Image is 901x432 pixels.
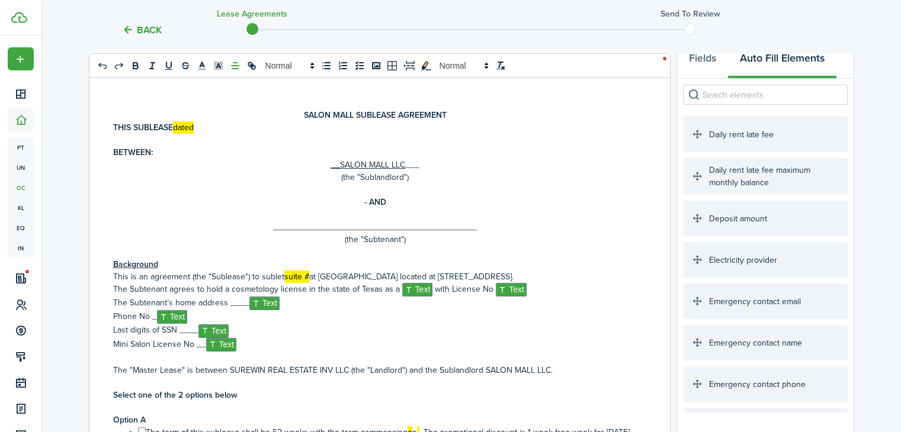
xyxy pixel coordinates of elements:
[11,12,27,23] img: TenantCloud
[113,171,637,183] p: (the "Sublandlord")
[113,310,637,324] p: Phone No _
[177,59,194,73] button: strike
[8,137,34,157] a: pt
[677,43,728,79] button: Fields
[113,258,158,270] u: Background
[8,178,34,198] a: oc
[122,24,162,36] button: Back
[113,364,637,376] p: The "Master Lease" is between SUREWIN REAL ESTATE INV LLC (the "Landlord") and the Sublandlord SA...
[113,221,637,233] p: ___________________________________________
[113,159,637,171] p: ___
[113,338,637,352] p: Mini Salon License No __
[113,283,637,296] p: The Subtenant agrees to hold a cosmetology license in the state of Texas as a ﻿ ﻿ with License No
[113,414,146,426] strong: Option A
[8,218,34,238] a: eq
[161,59,177,73] button: underline
[111,59,127,73] button: redo: redo
[384,59,401,73] button: table-better
[284,270,309,283] mark: suite #
[335,59,351,73] button: list: ordered
[113,233,637,246] p: (the "Subtenant")
[8,157,34,178] a: un
[217,8,287,20] h3: Lease Agreements
[728,43,836,79] button: Auto Fill Elements
[113,389,238,401] strong: Select one of the 2 options below
[418,59,434,73] button: toggleMarkYellow: markYellow
[173,121,194,134] mark: dated
[331,159,405,171] u: __SALON MALL LLC
[127,59,144,73] button: bold
[94,59,111,73] button: undo: undo
[401,59,418,73] button: pageBreak
[113,296,637,310] p: The Subtenant’s home address ____
[144,59,161,73] button: italic
[8,47,34,70] button: Open menu
[243,59,260,73] button: link
[113,146,153,159] strong: BETWEEN:
[8,198,34,218] a: kl
[318,59,335,73] button: list: bullet
[113,324,637,337] p: Last digits of SSN ____
[351,59,368,73] button: list: check
[364,196,386,208] strong: - AND
[683,85,848,105] input: Search elements
[113,121,173,134] strong: THIS SUBLEASE
[8,238,34,258] a: in
[660,8,720,20] h3: Send to review
[304,109,447,121] strong: SALON MALL SUBLEASE AGREEMENT
[368,59,384,73] button: image
[113,270,637,283] p: This is an agreement (the "Sublease") to sublet at [GEOGRAPHIC_DATA] located at [STREET_ADDRESS].
[492,59,509,73] button: clean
